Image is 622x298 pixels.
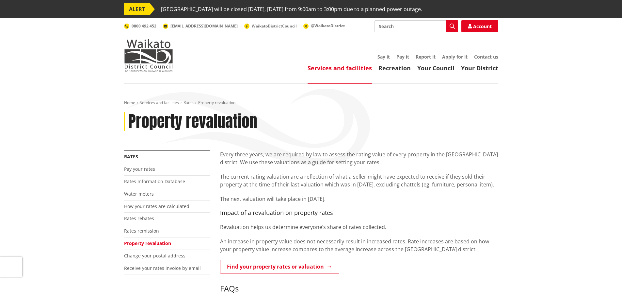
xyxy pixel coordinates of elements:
[124,253,185,259] a: Change your postal address
[378,64,411,72] a: Recreation
[128,112,257,131] h1: Property revaluation
[220,260,339,273] a: Find your property rates or valuation
[163,23,238,29] a: [EMAIL_ADDRESS][DOMAIN_NAME]
[124,178,185,184] a: Rates Information Database
[124,153,138,160] a: Rates
[124,39,173,72] img: Waikato District Council - Te Kaunihera aa Takiwaa o Waikato
[124,166,155,172] a: Pay your rates
[198,100,235,105] span: Property revaluation
[124,203,189,209] a: How your rates are calculated
[124,191,154,197] a: Water meters
[308,64,372,72] a: Services and facilities
[124,100,135,105] a: Home
[124,100,498,106] nav: breadcrumb
[220,209,498,217] h4: Impact of a revaluation on property rates
[220,223,498,231] p: Revaluation helps us determine everyone’s share of rates collected.
[377,54,390,60] a: Say it
[124,228,159,234] a: Rates remission
[417,64,455,72] a: Your Council
[311,23,345,28] span: @WaikatoDistrict
[396,54,409,60] a: Pay it
[442,54,468,60] a: Apply for it
[124,240,171,246] a: Property revaluation
[303,23,345,28] a: @WaikatoDistrict
[161,3,422,15] span: [GEOGRAPHIC_DATA] will be closed [DATE], [DATE] from 9:00am to 3:00pm due to a planned power outage.
[220,274,498,293] h3: FAQs
[252,23,297,29] span: WaikatoDistrictCouncil
[244,23,297,29] a: WaikatoDistrictCouncil
[183,100,194,105] a: Rates
[220,195,498,203] p: The next valuation will take place in [DATE].
[220,150,498,166] p: Every three years, we are required by law to assess the rating value of every property in the [GE...
[220,173,498,188] p: The current rating valuation are a reflection of what a seller might have expected to receive if ...
[132,23,156,29] span: 0800 492 452
[170,23,238,29] span: [EMAIL_ADDRESS][DOMAIN_NAME]
[461,20,498,32] a: Account
[124,215,154,221] a: Rates rebates
[416,54,436,60] a: Report it
[140,100,179,105] a: Services and facilities
[124,3,150,15] span: ALERT
[220,237,498,253] p: An increase in property value does not necessarily result in increased rates. Rate increases are ...
[474,54,498,60] a: Contact us
[124,23,156,29] a: 0800 492 452
[461,64,498,72] a: Your District
[375,20,458,32] input: Search input
[124,265,201,271] a: Receive your rates invoice by email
